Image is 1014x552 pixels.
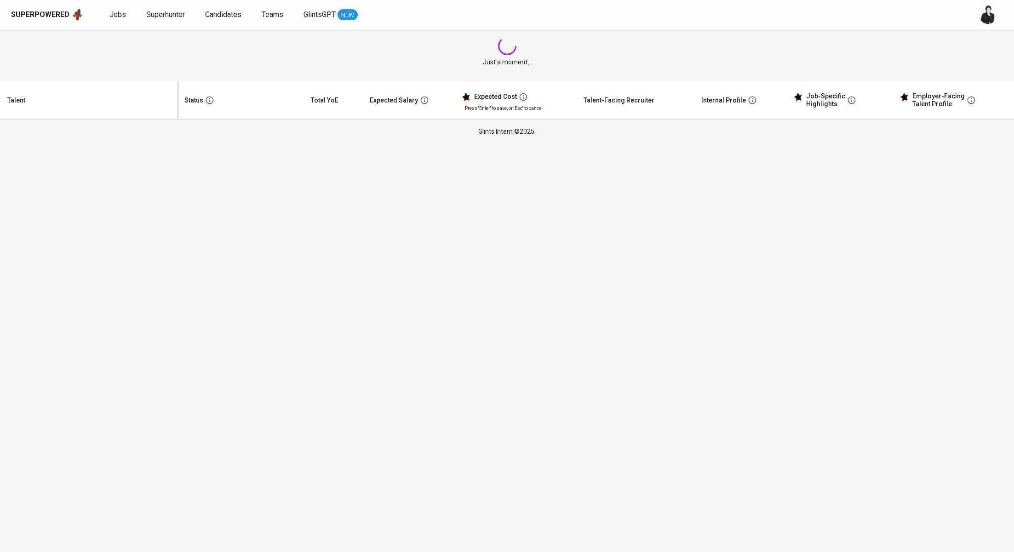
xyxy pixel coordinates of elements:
div: Talent [7,95,25,106]
div: Expected Salary [370,95,418,106]
a: Teams [262,9,285,21]
a: Jobs [109,9,128,21]
span: Just a moment... [483,57,532,67]
div: Talent-Facing Recruiter [584,95,654,106]
img: app logo [71,8,84,22]
span: NEW [338,11,358,20]
img: glints_star.svg [793,92,802,102]
span: Teams [262,10,283,19]
div: Total YoE [311,95,338,106]
span: Superhunter [146,10,185,19]
p: Press 'Enter' to save, or 'Esc' to cancel [465,105,569,112]
a: Superpoweredapp logo [11,8,84,22]
img: glints_star.svg [461,92,470,102]
div: Superpowered [11,10,69,20]
span: Jobs [109,10,126,19]
div: Internal Profile [701,95,746,106]
div: Employer-Facing Talent Profile [912,92,965,108]
a: GlintsGPT NEW [304,9,358,21]
span: GlintsGPT [304,10,336,19]
a: Superhunter [146,9,187,21]
img: glints_star.svg [899,92,909,102]
div: Expected Cost [474,93,517,101]
a: Candidates [205,9,243,21]
span: Candidates [205,10,241,19]
img: medwi@glints.com [979,6,997,24]
div: Status [184,95,203,106]
div: Job-Specific Highlights [806,92,845,108]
